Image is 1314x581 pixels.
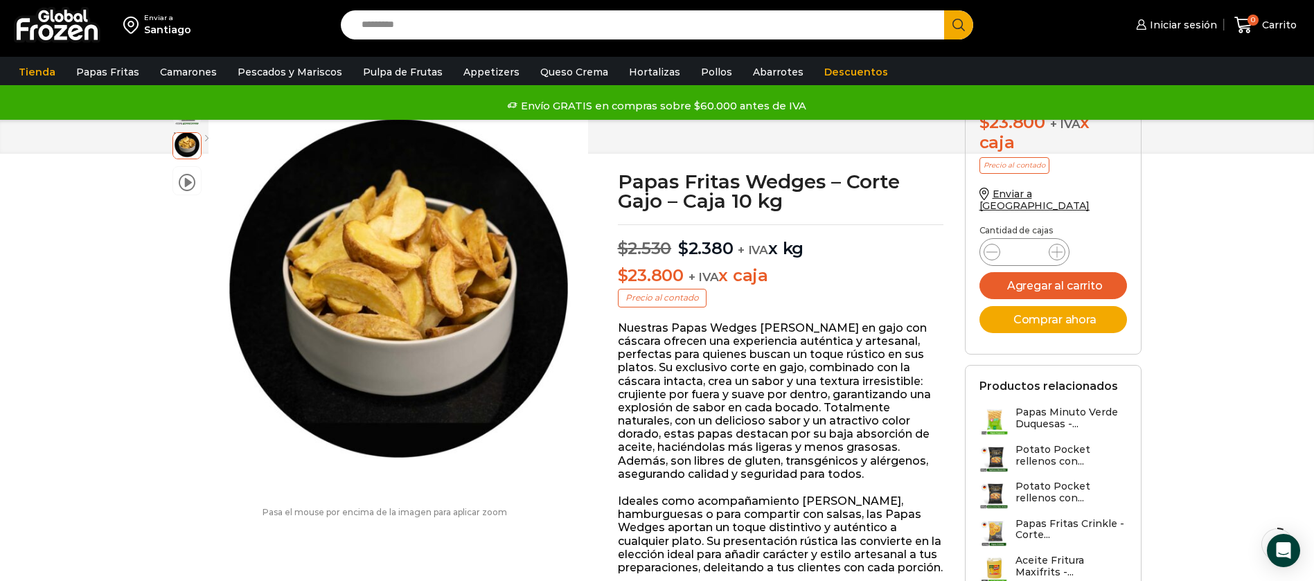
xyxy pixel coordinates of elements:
img: gajos [208,98,589,479]
a: Descuentos [817,59,895,85]
button: Comprar ahora [979,306,1128,333]
span: 0 [1248,15,1259,26]
a: Pulpa de Frutas [356,59,450,85]
button: Agregar al carrito [979,272,1128,299]
a: Hortalizas [622,59,687,85]
p: x caja [618,266,944,286]
input: Product quantity [1011,242,1038,262]
p: x kg [618,224,944,259]
h3: Potato Pocket rellenos con... [1015,444,1128,467]
h2: Productos relacionados [979,379,1118,393]
h3: Potato Pocket rellenos con... [1015,481,1128,504]
a: Abarrotes [746,59,810,85]
a: Pollos [694,59,739,85]
span: Iniciar sesión [1146,18,1217,32]
p: Precio al contado [618,289,707,307]
h3: Aceite Fritura Maxifrits -... [1015,555,1128,578]
p: Ideales como acompañamiento [PERSON_NAME], hamburguesas o para compartir con salsas, las Papas We... [618,494,944,574]
p: Nuestras Papas Wedges [PERSON_NAME] en gajo con cáscara ofrecen una experiencia auténtica y artes... [618,321,944,481]
span: Carrito [1259,18,1297,32]
a: Potato Pocket rellenos con... [979,444,1128,474]
bdi: 23.800 [618,265,684,285]
a: Pescados y Mariscos [231,59,349,85]
span: $ [979,112,990,132]
a: 0 Carrito [1231,9,1300,42]
p: Cantidad de cajas [979,226,1128,235]
button: Search button [944,10,973,39]
span: $ [618,265,628,285]
a: Papas Minuto Verde Duquesas -... [979,406,1128,436]
h3: Papas Fritas Crinkle - Corte... [1015,518,1128,542]
div: Open Intercom Messenger [1267,534,1300,567]
span: + IVA [1050,117,1081,131]
a: Papas Fritas Crinkle - Corte... [979,518,1128,548]
bdi: 2.530 [618,238,672,258]
div: 2 / 3 [208,98,589,479]
p: Precio al contado [979,157,1049,174]
a: Appetizers [456,59,526,85]
a: Iniciar sesión [1133,11,1217,39]
span: + IVA [738,243,768,257]
div: Enviar a [144,13,191,23]
p: Pasa el mouse por encima de la imagen para aplicar zoom [172,508,597,517]
a: Papas Fritas [69,59,146,85]
a: Tienda [12,59,62,85]
bdi: 23.800 [979,112,1045,132]
a: Queso Crema [533,59,615,85]
h3: Papas Minuto Verde Duquesas -... [1015,406,1128,430]
span: $ [678,238,689,258]
a: Potato Pocket rellenos con... [979,481,1128,510]
img: address-field-icon.svg [123,13,144,37]
bdi: 2.380 [678,238,734,258]
a: Camarones [153,59,224,85]
span: gajos [173,131,201,159]
div: Santiago [144,23,191,37]
div: x caja [979,113,1128,153]
span: $ [618,238,628,258]
span: + IVA [689,270,719,284]
h1: Papas Fritas Wedges – Corte Gajo – Caja 10 kg [618,172,944,211]
a: Enviar a [GEOGRAPHIC_DATA] [979,188,1090,212]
